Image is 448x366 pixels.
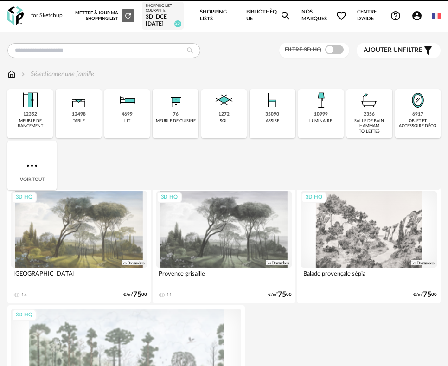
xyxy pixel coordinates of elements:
[25,158,39,173] img: more.7b13dc1.svg
[7,141,57,190] div: Voir tout
[297,187,441,303] a: 3D HQ Balade provençale sépia €/m²7500
[7,187,151,303] a: 3D HQ [GEOGRAPHIC_DATA] 14 €/m²7500
[157,192,182,203] div: 3D HQ
[422,45,434,56] span: Filter icon
[23,111,37,117] div: 12352
[124,13,132,18] span: Refresh icon
[266,118,279,123] div: assise
[268,292,292,298] div: €/m² 00
[278,292,286,298] span: 75
[19,70,27,79] img: svg+xml;base64,PHN2ZyB3aWR0aD0iMTYiIGhlaWdodD0iMTYiIHZpZXdCb3g9IjAgMCAxNiAxNiIgZmlsbD0ibm9uZSIgeG...
[357,9,401,22] span: Centre d'aideHelp Circle Outline icon
[218,111,230,117] div: 1272
[174,20,181,27] span: 20
[7,70,16,79] img: svg+xml;base64,PHN2ZyB3aWR0aD0iMTYiIGhlaWdodD0iMTciIHZpZXdCb3g9IjAgMCAxNiAxNyIgZmlsbD0ibm9uZSIgeG...
[19,70,94,79] div: Sélectionner une famille
[309,118,332,123] div: luminaire
[21,292,27,298] div: 14
[220,118,228,123] div: sol
[133,292,141,298] span: 75
[411,10,422,21] span: Account Circle icon
[364,111,375,117] div: 2356
[280,10,291,21] span: Magnify icon
[412,111,423,117] div: 6917
[411,10,427,21] span: Account Circle icon
[156,268,292,286] div: Provence grisaille
[357,43,441,58] button: Ajouter unfiltre Filter icon
[153,187,296,303] a: 3D HQ Provence grisaille 11 €/m²7500
[12,309,37,321] div: 3D HQ
[285,47,321,52] span: Filtre 3D HQ
[364,47,403,53] span: Ajouter un
[364,46,422,54] span: filtre
[146,4,180,28] a: Shopping List courante 3D_DCE_[DATE] 20
[310,89,332,111] img: Luminaire.png
[72,111,86,117] div: 12498
[358,89,380,111] img: Salle%20de%20bain.png
[413,292,437,298] div: €/m² 00
[314,111,328,117] div: 10999
[7,6,24,26] img: OXP
[261,89,283,111] img: Assise.png
[390,10,401,21] span: Help Circle Outline icon
[123,292,147,298] div: €/m² 00
[349,118,389,134] div: salle de bain hammam toilettes
[213,89,235,111] img: Sol.png
[166,292,172,298] div: 11
[301,268,437,286] div: Balade provençale sépia
[19,89,41,111] img: Meuble%20de%20rangement.png
[407,89,429,111] img: Miroir.png
[423,292,431,298] span: 75
[10,118,50,129] div: meuble de rangement
[156,118,196,123] div: meuble de cuisine
[31,12,63,19] div: for Sketchup
[146,13,180,28] div: 3D_DCE_[DATE]
[116,89,138,111] img: Literie.png
[146,4,180,13] div: Shopping List courante
[75,9,134,22] div: Mettre à jour ma Shopping List
[398,118,438,129] div: objet et accessoire déco
[11,268,147,286] div: [GEOGRAPHIC_DATA]
[68,89,90,111] img: Table.png
[12,192,37,203] div: 3D HQ
[336,10,347,21] span: Heart Outline icon
[432,12,441,20] img: fr
[73,118,85,123] div: table
[122,111,133,117] div: 4699
[124,118,130,123] div: lit
[173,111,179,117] div: 76
[165,89,187,111] img: Rangement.png
[301,192,326,203] div: 3D HQ
[265,111,279,117] div: 35090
